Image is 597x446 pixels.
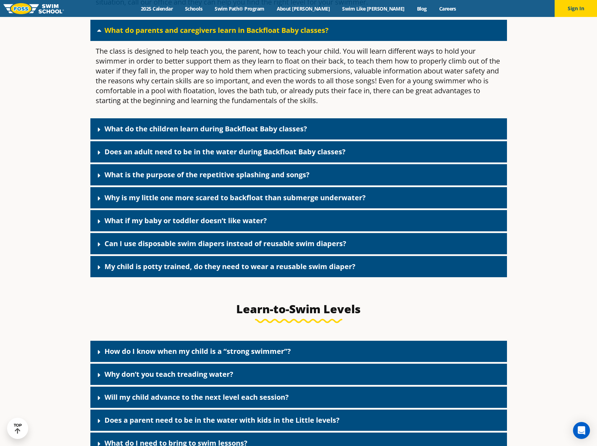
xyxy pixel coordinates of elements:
[105,346,291,356] a: How do I know when my child is a “strong swimmer”?
[105,193,366,202] a: Why is my little one more scared to backfloat than submerge underwater?
[90,233,507,254] div: Can I use disposable swim diapers instead of reusable swim diapers?
[573,422,590,439] div: Open Intercom Messenger
[90,364,507,385] div: Why don’t you teach treading water?
[90,187,507,208] div: Why is my little one more scared to backfloat than submerge underwater?
[179,5,209,12] a: Schools
[90,41,507,117] div: What do parents and caregivers learn in Backfloat Baby classes?
[270,5,336,12] a: About [PERSON_NAME]
[105,216,267,225] a: What if my baby or toddler doesn’t like water?
[90,256,507,277] div: My child is potty trained, do they need to wear a reusable swim diaper?
[105,262,356,271] a: My child is potty trained, do they need to wear a reusable swim diaper?
[105,170,310,179] a: What is the purpose of the repetitive splashing and songs?
[105,147,346,156] a: Does an adult need to be in the water during Backfloat Baby classes?
[209,5,270,12] a: Swim Path® Program
[90,410,507,431] div: Does a parent need to be in the water with kids in the Little levels?
[411,5,433,12] a: Blog
[105,415,340,425] a: Does a parent need to be in the water with kids in the Little levels?
[90,118,507,139] div: What do the children learn during Backfloat Baby classes?
[96,46,502,106] p: The class is designed to help teach you, the parent, how to teach your child. You will learn diff...
[336,5,411,12] a: Swim Like [PERSON_NAME]
[105,369,233,379] a: Why don’t you teach treading water?
[105,25,329,35] a: What do parents and caregivers learn in Backfloat Baby classes?
[90,341,507,362] div: How do I know when my child is a “strong swimmer”?
[4,3,64,14] img: FOSS Swim School Logo
[105,392,289,402] a: Will my child advance to the next level each session?
[90,210,507,231] div: What if my baby or toddler doesn’t like water?
[433,5,462,12] a: Careers
[135,5,179,12] a: 2025 Calendar
[132,302,465,316] h3: Learn-to-Swim Levels
[105,239,346,248] a: Can I use disposable swim diapers instead of reusable swim diapers?
[90,141,507,162] div: Does an adult need to be in the water during Backfloat Baby classes?
[90,20,507,41] div: What do parents and caregivers learn in Backfloat Baby classes?
[105,124,307,133] a: What do the children learn during Backfloat Baby classes?
[90,164,507,185] div: What is the purpose of the repetitive splashing and songs?
[90,387,507,408] div: Will my child advance to the next level each session?
[14,423,22,434] div: TOP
